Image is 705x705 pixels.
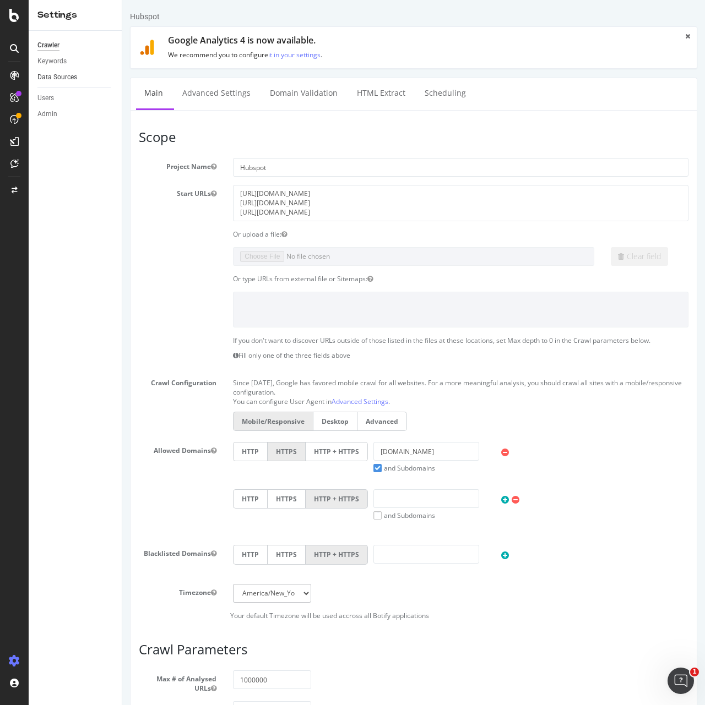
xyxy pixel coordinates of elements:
a: Domain Validation [139,78,224,108]
h3: Crawl Parameters [17,642,566,657]
div: Users [37,92,54,104]
button: Project Name [89,162,94,171]
a: Admin [37,108,114,120]
p: If you don't want to discover URLs outside of those listed in the files at these locations, set M... [111,336,566,345]
label: Advanced [235,412,285,431]
label: Desktop [191,412,235,431]
label: HTTP + HTTPS [183,489,246,509]
label: HTTP + HTTPS [183,442,246,461]
label: Project Name [8,158,102,171]
label: and Subdomains [251,511,313,520]
button: Start URLs [89,189,94,198]
label: HTTPS [145,545,183,564]
label: Timezone [8,584,102,597]
label: Max # of Analysed URLs [8,670,102,693]
label: Blacklisted Domains [8,545,102,558]
div: Crawler [37,40,59,51]
img: ga4.9118ffdc1441.svg [17,40,32,55]
a: Crawler [37,40,114,51]
p: You can configure User Agent in . [111,397,566,406]
label: Start URLs [8,185,102,198]
p: Your default Timezone will be used accross all Botify applications [17,611,566,620]
a: it in your settings [146,50,198,59]
label: Allowed Domains [8,442,102,455]
div: Keywords [37,56,67,67]
label: HTTPS [145,489,183,509]
a: Advanced Settings [209,397,266,406]
span: 1 [690,668,699,676]
h1: Google Analytics 4 is now available. [46,36,550,46]
a: Main [14,78,49,108]
button: Timezone [89,588,94,597]
label: HTTP [111,442,145,461]
iframe: Intercom live chat [668,668,694,694]
label: HTTP [111,489,145,509]
label: Crawl Configuration [8,374,102,387]
h3: Scope [17,130,566,144]
a: Data Sources [37,72,114,83]
p: Fill only one of the three fields above [111,351,566,360]
div: Data Sources [37,72,77,83]
label: Mobile/Responsive [111,412,191,431]
a: Scheduling [294,78,352,108]
label: HTTPS [145,442,183,461]
label: and Subdomains [251,463,313,473]
button: Max # of Analysed URLs [89,684,94,693]
p: We recommend you to configure . [46,50,550,59]
a: Keywords [37,56,114,67]
a: Advanced Settings [52,78,137,108]
div: Settings [37,9,113,21]
div: Hubspot [8,11,37,22]
label: HTTP + HTTPS [183,545,246,564]
a: HTML Extract [226,78,291,108]
button: Allowed Domains [89,446,94,455]
label: HTTP [111,545,145,564]
div: Or type URLs from external file or Sitemaps: [102,274,574,283]
div: Or upload a file: [102,229,574,239]
a: Users [37,92,114,104]
button: Blacklisted Domains [89,549,94,558]
p: Since [DATE], Google has favored mobile crawl for all websites. For a more meaningful analysis, y... [111,374,566,397]
div: Admin [37,108,57,120]
textarea: [URL][DOMAIN_NAME] [URL][DOMAIN_NAME] [URL][DOMAIN_NAME] [111,185,566,221]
